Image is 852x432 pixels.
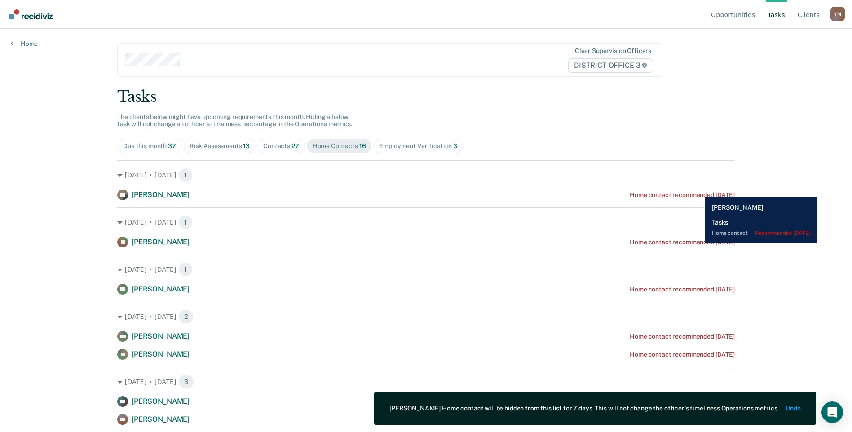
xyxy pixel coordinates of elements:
[178,375,194,389] span: 3
[359,142,366,150] span: 16
[263,142,299,150] div: Contacts
[117,113,352,128] span: The clients below might have upcoming requirements this month. Hiding a below task will not chang...
[132,285,190,293] span: [PERSON_NAME]
[132,397,190,406] span: [PERSON_NAME]
[132,190,190,199] span: [PERSON_NAME]
[117,88,735,106] div: Tasks
[117,375,735,389] div: [DATE] • [DATE] 3
[575,47,651,55] div: Clear supervision officers
[9,9,53,19] img: Recidiviz
[123,142,176,150] div: Due this month
[117,168,735,182] div: [DATE] • [DATE] 1
[132,332,190,340] span: [PERSON_NAME]
[243,142,250,150] span: 13
[178,168,193,182] span: 1
[190,142,250,150] div: Risk Assessments
[178,309,194,324] span: 2
[453,142,457,150] span: 3
[830,7,845,21] div: Y M
[117,309,735,324] div: [DATE] • [DATE] 2
[786,405,801,412] button: Undo
[291,142,299,150] span: 27
[821,401,843,423] div: Open Intercom Messenger
[630,286,735,293] div: Home contact recommended [DATE]
[178,215,193,229] span: 1
[132,238,190,246] span: [PERSON_NAME]
[568,58,653,73] span: DISTRICT OFFICE 3
[132,350,190,358] span: [PERSON_NAME]
[630,191,735,199] div: Home contact recommended [DATE]
[379,142,457,150] div: Employment Verification
[313,142,366,150] div: Home Contacts
[630,333,735,340] div: Home contact recommended [DATE]
[11,40,38,48] a: Home
[117,262,735,277] div: [DATE] • [DATE] 1
[178,262,193,277] span: 1
[132,415,190,423] span: [PERSON_NAME]
[117,215,735,229] div: [DATE] • [DATE] 1
[630,351,735,358] div: Home contact recommended [DATE]
[830,7,845,21] button: Profile dropdown button
[389,405,778,412] div: [PERSON_NAME] Home contact will be hidden from this list for 7 days. This will not change the off...
[630,238,735,246] div: Home contact recommended [DATE]
[168,142,176,150] span: 37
